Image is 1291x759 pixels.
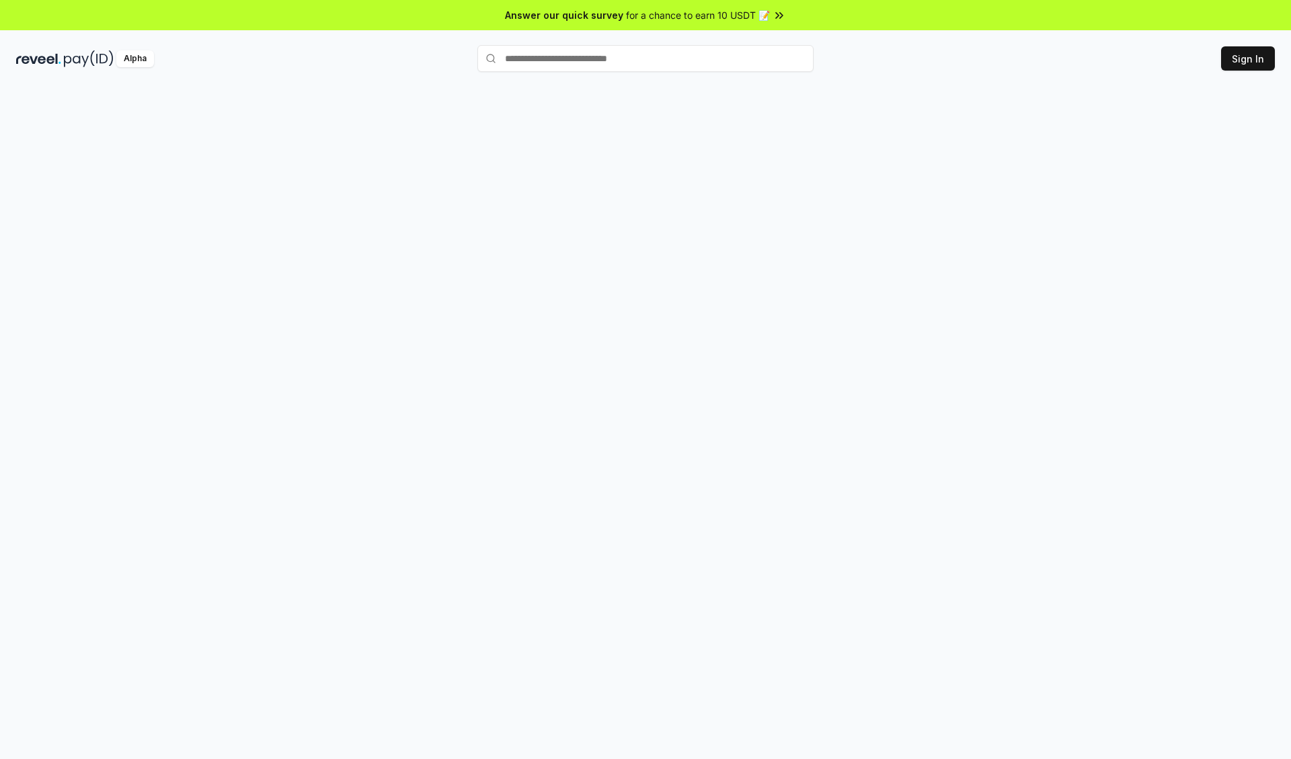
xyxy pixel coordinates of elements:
button: Sign In [1221,46,1275,71]
img: reveel_dark [16,50,61,67]
div: Alpha [116,50,154,67]
span: Answer our quick survey [505,8,623,22]
span: for a chance to earn 10 USDT 📝 [626,8,770,22]
img: pay_id [64,50,114,67]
